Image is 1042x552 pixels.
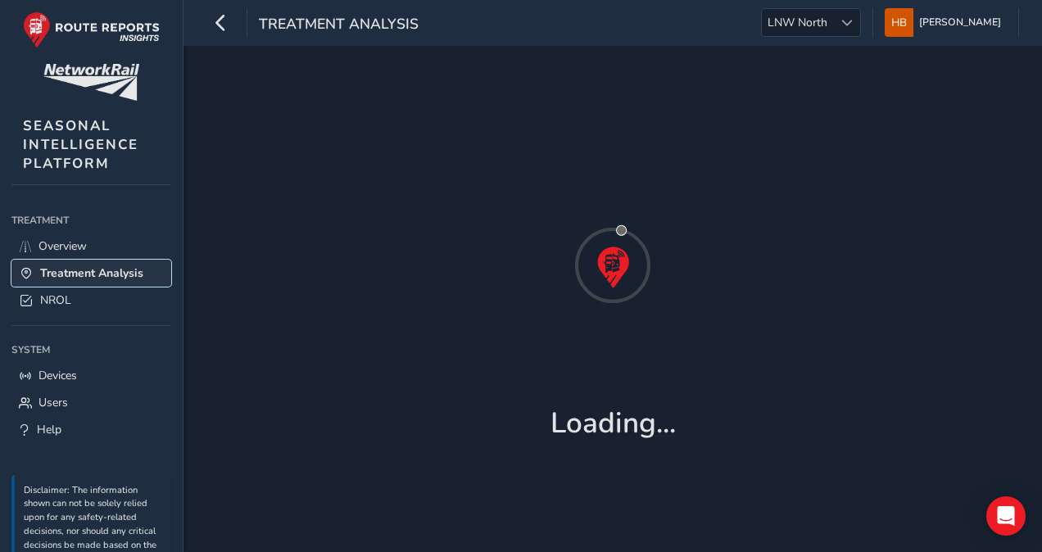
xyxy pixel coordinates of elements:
[11,362,171,389] a: Devices
[11,260,171,287] a: Treatment Analysis
[762,9,833,36] span: LNW North
[550,406,676,441] h1: Loading...
[23,116,138,173] span: SEASONAL INTELLIGENCE PLATFORM
[23,11,160,48] img: rr logo
[11,337,171,362] div: System
[40,265,143,281] span: Treatment Analysis
[11,389,171,416] a: Users
[986,496,1026,536] div: Open Intercom Messenger
[40,292,71,308] span: NROL
[11,208,171,233] div: Treatment
[885,8,913,37] img: diamond-layout
[11,416,171,443] a: Help
[259,14,419,37] span: Treatment Analysis
[11,287,171,314] a: NROL
[39,238,87,254] span: Overview
[919,8,1001,37] span: [PERSON_NAME]
[37,422,61,437] span: Help
[39,368,77,383] span: Devices
[39,395,68,410] span: Users
[885,8,1007,37] button: [PERSON_NAME]
[11,233,171,260] a: Overview
[43,64,139,101] img: customer logo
